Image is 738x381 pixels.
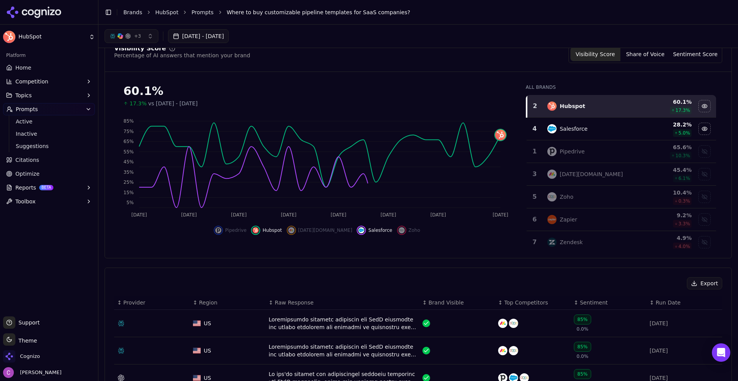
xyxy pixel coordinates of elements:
th: Provider [114,296,190,310]
a: Brands [123,9,142,15]
button: Competition [3,75,95,88]
a: Citations [3,154,95,166]
button: Show zapier data [698,213,711,226]
span: Topics [15,92,32,99]
img: hubspot [253,227,259,233]
th: Brand Visible [419,296,495,310]
button: Hide salesforce data [357,226,392,235]
span: Run Date [656,299,681,306]
th: Top Competitors [495,296,571,310]
button: Open user button [3,367,61,378]
tspan: [DATE] [331,212,346,218]
div: 7 [530,238,540,247]
div: 3 [530,170,540,179]
img: salesforce [358,227,364,233]
div: 60.1 % [642,98,691,106]
span: Sentiment [580,299,608,306]
div: Percentage of AI answers that mention your brand [114,52,250,59]
img: zoho [547,192,557,201]
img: zoho [509,319,518,328]
span: 6.1 % [678,175,690,181]
tr: USUSLoremipsumdo sitametc adipiscin eli SedD eiusmodte inc utlabo etdolorem ali enimadmi ve quisn... [114,337,722,364]
span: Hubspot [263,227,282,233]
div: 5 [530,192,540,201]
a: Home [3,62,95,74]
tr: 2hubspotHubspot60.1%17.3%Hide hubspot data [527,95,716,118]
tspan: 65% [123,139,134,144]
a: Inactive [13,128,86,139]
div: Loremipsumdo sitametc adipiscin eli SedD eiusmodte inc utlabo etdolorem ali enimadmi ve quisnostr... [269,316,416,331]
img: zendesk [547,238,557,247]
button: Show zendesk data [698,236,711,248]
tspan: 5% [126,200,134,205]
img: hubspot [547,101,557,111]
tr: 1pipedrivePipedrive65.6%10.3%Show pipedrive data [527,140,716,163]
span: [DATE][DOMAIN_NAME] [298,227,352,233]
tspan: 75% [123,129,134,134]
span: Raw Response [275,299,314,306]
span: 0.0% [577,326,588,332]
tspan: [DATE] [231,212,247,218]
div: ↕Brand Visible [422,299,492,306]
tspan: 55% [123,149,134,155]
tspan: 25% [123,180,134,185]
img: zoho [399,227,405,233]
img: Chris Abouraad [3,367,14,378]
tr: 4salesforceSalesforce28.2%5.0%Hide salesforce data [527,118,716,140]
span: Provider [123,299,146,306]
span: Competition [15,78,48,85]
span: 0.3 % [678,198,690,204]
tspan: 15% [123,190,134,195]
button: Show zoho data [397,226,421,235]
div: [DATE][DOMAIN_NAME] [560,170,623,178]
div: 9.2 % [642,211,691,219]
img: salesforce [547,124,557,133]
span: Active [16,118,83,125]
div: 60.1% [123,84,510,98]
img: US [193,320,201,326]
span: Citations [15,156,39,164]
div: ↕Provider [117,299,187,306]
button: Visibility Score [570,47,620,61]
img: HubSpot [3,31,15,43]
div: 28.2 % [642,121,691,128]
button: Toolbox [3,195,95,208]
tspan: [DATE] [493,212,509,218]
div: ↕Raw Response [269,299,416,306]
tr: 5zohoZoho10.4%0.3%Show zoho data [527,186,716,208]
img: monday.com [498,319,507,328]
tspan: 85% [123,118,134,124]
th: Region [190,296,266,310]
button: Prompts [3,103,95,115]
span: Salesforce [368,227,392,233]
button: Show monday.com data [698,168,711,180]
div: [DATE] [650,319,719,327]
span: Cognizo [20,353,40,360]
div: Hubspot [560,102,585,110]
div: ↕Run Date [650,299,719,306]
div: ↕Sentiment [574,299,643,306]
img: monday.com [547,170,557,179]
tspan: [DATE] [381,212,396,218]
span: 17.3% [130,100,146,107]
tspan: [DATE] [181,212,197,218]
span: Toolbox [15,198,36,205]
span: 10.3 % [675,153,690,159]
span: 0.0% [577,353,588,359]
span: Top Competitors [504,299,548,306]
div: 85% [574,314,591,324]
th: Run Date [647,296,722,310]
button: Share of Voice [620,47,670,61]
button: Hide hubspot data [251,226,282,235]
tspan: 45% [123,159,134,165]
button: Open organization switcher [3,350,40,363]
tr: 6zapierZapier9.2%3.3%Show zapier data [527,208,716,231]
tspan: [DATE] [430,212,446,218]
button: Hide salesforce data [698,123,711,135]
span: Optimize [15,170,40,178]
div: Zendesk [560,238,583,246]
a: Optimize [3,168,95,180]
div: Open Intercom Messenger [712,343,730,362]
span: Pipedrive [225,227,247,233]
span: 3.3 % [678,221,690,227]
